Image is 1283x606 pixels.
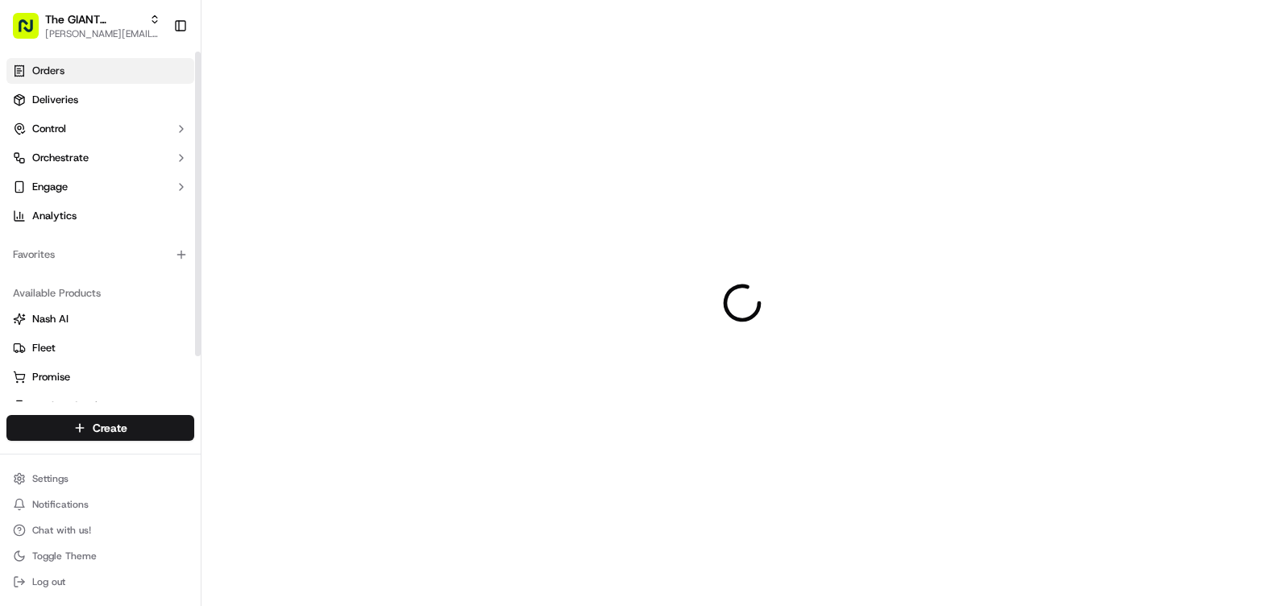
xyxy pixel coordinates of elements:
span: Log out [32,575,65,588]
a: Fleet [13,341,188,355]
a: Promise [13,370,188,384]
span: Toggle Theme [32,550,97,562]
span: Deliveries [32,93,78,107]
a: Product Catalog [13,399,188,413]
div: Available Products [6,280,194,306]
a: Orders [6,58,194,84]
button: Product Catalog [6,393,194,419]
span: Fleet [32,341,56,355]
span: Analytics [32,209,77,223]
button: Control [6,116,194,142]
a: Deliveries [6,87,194,113]
span: Nash AI [32,312,69,326]
button: Settings [6,467,194,490]
button: Notifications [6,493,194,516]
span: Notifications [32,498,89,511]
button: Chat with us! [6,519,194,542]
button: The GIANT Company[PERSON_NAME][EMAIL_ADDRESS][PERSON_NAME][DOMAIN_NAME] [6,6,167,45]
span: Engage [32,180,68,194]
button: The GIANT Company [45,11,143,27]
span: Orchestrate [32,151,89,165]
span: Product Catalog [32,399,110,413]
span: Control [32,122,66,136]
button: Promise [6,364,194,390]
div: Favorites [6,242,194,268]
span: Create [93,420,127,436]
button: Create [6,415,194,441]
button: Log out [6,571,194,593]
button: Orchestrate [6,145,194,171]
a: Analytics [6,203,194,229]
button: [PERSON_NAME][EMAIL_ADDRESS][PERSON_NAME][DOMAIN_NAME] [45,27,160,40]
a: Nash AI [13,312,188,326]
button: Fleet [6,335,194,361]
span: Settings [32,472,69,485]
button: Engage [6,174,194,200]
span: Promise [32,370,70,384]
button: Nash AI [6,306,194,332]
button: Toggle Theme [6,545,194,567]
span: Chat with us! [32,524,91,537]
span: Orders [32,64,64,78]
